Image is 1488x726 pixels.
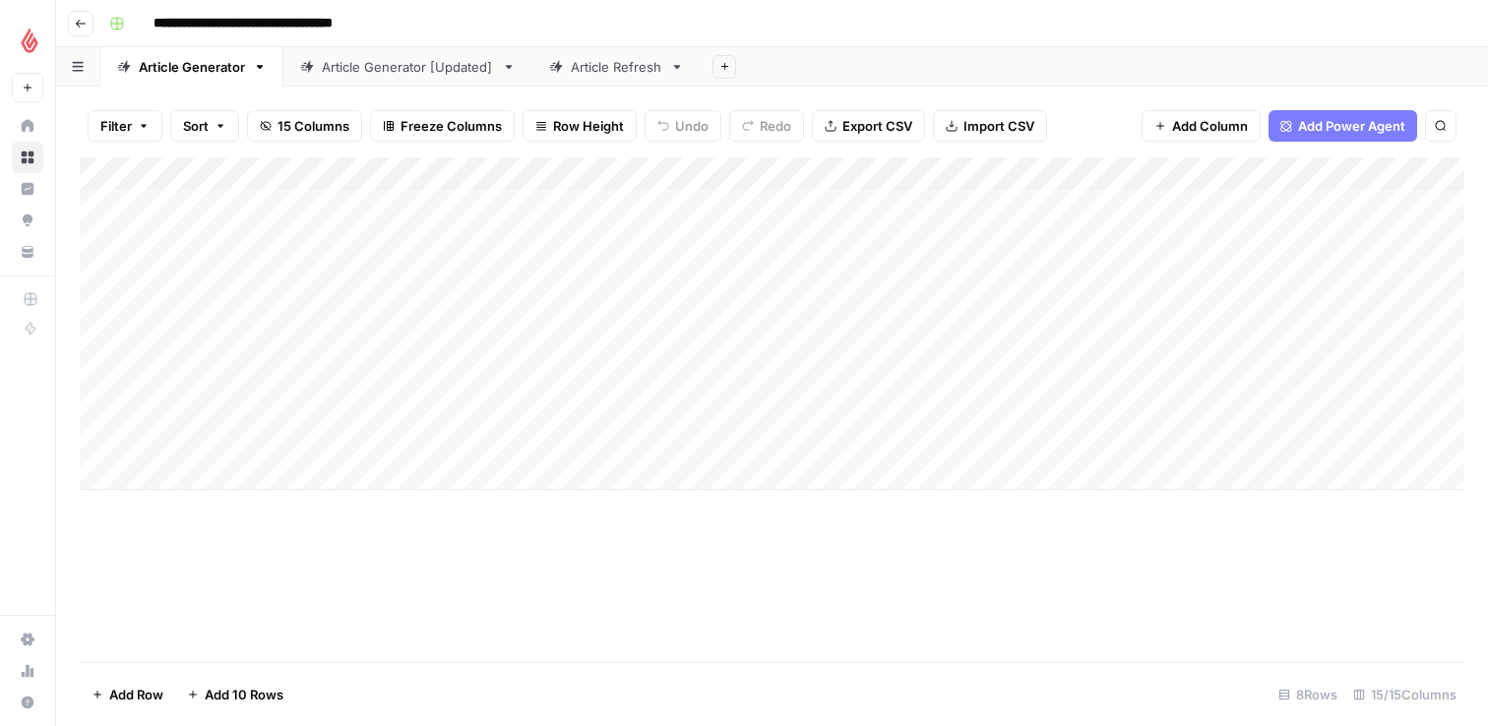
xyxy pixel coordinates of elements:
[571,57,662,77] div: Article Refresh
[278,116,349,136] span: 15 Columns
[247,110,362,142] button: 15 Columns
[12,142,43,173] a: Browse
[12,16,43,65] button: Workspace: Lightspeed
[675,116,709,136] span: Undo
[523,110,637,142] button: Row Height
[12,624,43,655] a: Settings
[12,687,43,718] button: Help + Support
[963,116,1034,136] span: Import CSV
[205,685,283,704] span: Add 10 Rows
[12,110,43,142] a: Home
[12,23,47,58] img: Lightspeed Logo
[12,205,43,236] a: Opportunities
[401,116,502,136] span: Freeze Columns
[1345,679,1464,710] div: 15/15 Columns
[80,679,175,710] button: Add Row
[812,110,925,142] button: Export CSV
[100,47,283,87] a: Article Generator
[12,655,43,687] a: Usage
[109,685,163,704] span: Add Row
[170,110,239,142] button: Sort
[139,57,245,77] div: Article Generator
[1172,116,1248,136] span: Add Column
[322,57,494,77] div: Article Generator [Updated]
[100,116,132,136] span: Filter
[760,116,791,136] span: Redo
[933,110,1047,142] button: Import CSV
[183,116,209,136] span: Sort
[283,47,532,87] a: Article Generator [Updated]
[842,116,912,136] span: Export CSV
[553,116,624,136] span: Row Height
[12,236,43,268] a: Your Data
[12,173,43,205] a: Insights
[1269,110,1417,142] button: Add Power Agent
[175,679,295,710] button: Add 10 Rows
[645,110,721,142] button: Undo
[532,47,701,87] a: Article Refresh
[1271,679,1345,710] div: 8 Rows
[370,110,515,142] button: Freeze Columns
[88,110,162,142] button: Filter
[1142,110,1261,142] button: Add Column
[729,110,804,142] button: Redo
[1298,116,1405,136] span: Add Power Agent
